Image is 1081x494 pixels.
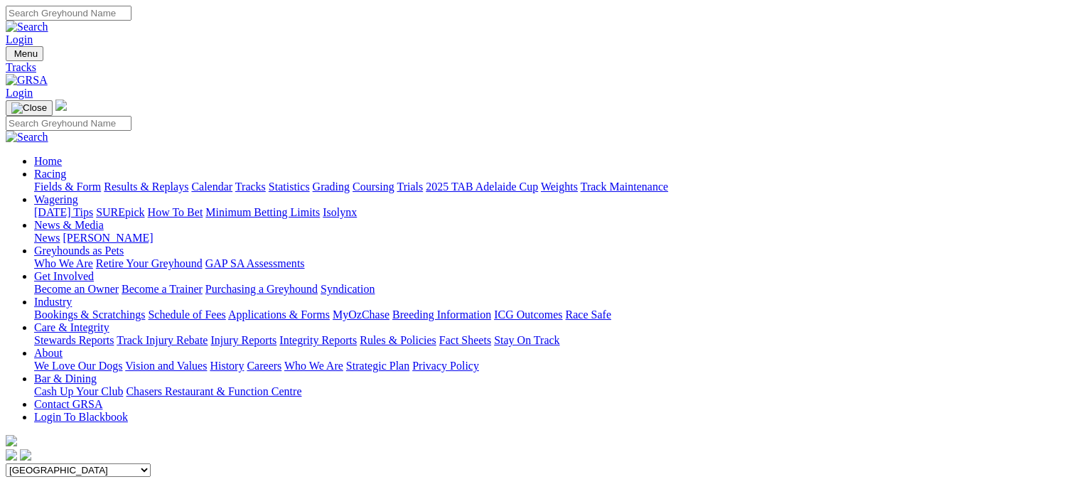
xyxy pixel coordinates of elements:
div: Racing [34,181,1075,193]
a: Who We Are [34,257,93,269]
a: Tracks [235,181,266,193]
input: Search [6,6,131,21]
a: [PERSON_NAME] [63,232,153,244]
a: Login [6,87,33,99]
div: Get Involved [34,283,1075,296]
a: Coursing [353,181,394,193]
a: Weights [541,181,578,193]
img: GRSA [6,74,48,87]
a: 2025 TAB Adelaide Cup [426,181,538,193]
a: Login To Blackbook [34,411,128,423]
a: Stay On Track [494,334,559,346]
a: Syndication [321,283,375,295]
a: We Love Our Dogs [34,360,122,372]
a: Bar & Dining [34,372,97,385]
a: Industry [34,296,72,308]
button: Toggle navigation [6,100,53,116]
a: Fact Sheets [439,334,491,346]
div: Care & Integrity [34,334,1075,347]
a: Track Maintenance [581,181,668,193]
a: Retire Your Greyhound [96,257,203,269]
a: Statistics [269,181,310,193]
div: Bar & Dining [34,385,1075,398]
a: Grading [313,181,350,193]
button: Toggle navigation [6,46,43,61]
a: Become an Owner [34,283,119,295]
a: Home [34,155,62,167]
a: Careers [247,360,281,372]
a: Breeding Information [392,308,491,321]
div: News & Media [34,232,1075,245]
a: [DATE] Tips [34,206,93,218]
img: Search [6,21,48,33]
a: Get Involved [34,270,94,282]
a: Vision and Values [125,360,207,372]
a: News & Media [34,219,104,231]
a: Strategic Plan [346,360,409,372]
a: Login [6,33,33,45]
img: logo-grsa-white.png [6,435,17,446]
div: About [34,360,1075,372]
a: Calendar [191,181,232,193]
a: Schedule of Fees [148,308,225,321]
a: Bookings & Scratchings [34,308,145,321]
a: Contact GRSA [34,398,102,410]
a: History [210,360,244,372]
a: Results & Replays [104,181,188,193]
a: Minimum Betting Limits [205,206,320,218]
a: Integrity Reports [279,334,357,346]
a: News [34,232,60,244]
a: Fields & Form [34,181,101,193]
input: Search [6,116,131,131]
a: Wagering [34,193,78,205]
a: Rules & Policies [360,334,436,346]
span: Menu [14,48,38,59]
a: How To Bet [148,206,203,218]
a: Trials [397,181,423,193]
a: Cash Up Your Club [34,385,123,397]
a: Who We Are [284,360,343,372]
a: Chasers Restaurant & Function Centre [126,385,301,397]
a: Isolynx [323,206,357,218]
a: Purchasing a Greyhound [205,283,318,295]
a: Racing [34,168,66,180]
img: logo-grsa-white.png [55,100,67,111]
img: Close [11,102,47,114]
a: Track Injury Rebate [117,334,208,346]
div: Greyhounds as Pets [34,257,1075,270]
a: Greyhounds as Pets [34,245,124,257]
a: Applications & Forms [228,308,330,321]
div: Industry [34,308,1075,321]
a: ICG Outcomes [494,308,562,321]
img: twitter.svg [20,449,31,461]
a: About [34,347,63,359]
a: Injury Reports [210,334,276,346]
a: GAP SA Assessments [205,257,305,269]
a: Privacy Policy [412,360,479,372]
a: SUREpick [96,206,144,218]
a: Stewards Reports [34,334,114,346]
div: Wagering [34,206,1075,219]
a: Become a Trainer [122,283,203,295]
a: MyOzChase [333,308,389,321]
img: facebook.svg [6,449,17,461]
a: Tracks [6,61,1075,74]
a: Care & Integrity [34,321,109,333]
img: Search [6,131,48,144]
a: Race Safe [565,308,611,321]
